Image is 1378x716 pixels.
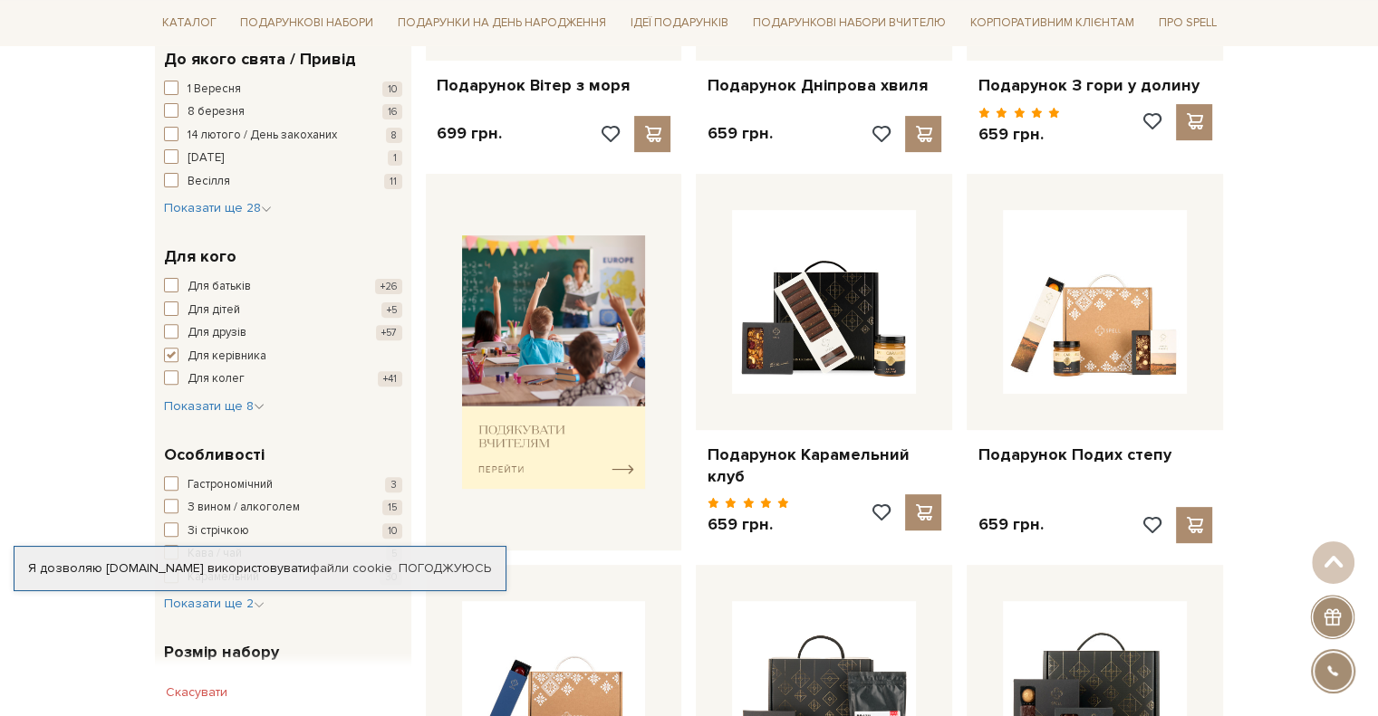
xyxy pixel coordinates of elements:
[164,348,402,366] button: Для керівника
[164,278,402,296] button: Для батьків +26
[164,149,402,167] button: [DATE] 1
[164,397,265,415] button: Показати ще 8
[164,370,402,388] button: Для колег +41
[1151,9,1223,37] a: Про Spell
[164,173,402,191] button: Весілля 11
[978,444,1212,465] a: Подарунок Подих степу
[388,150,402,166] span: 1
[382,104,402,119] span: 16
[188,278,251,296] span: Для батьків
[382,523,402,539] span: 10
[164,301,402,320] button: Для дітей +5
[746,7,953,38] a: Подарункові набори Вчителю
[963,9,1142,37] a: Корпоративним клієнтам
[188,81,241,99] span: 1 Вересня
[233,9,381,37] a: Подарункові набори
[978,75,1212,96] a: Подарунок З гори у долину
[164,443,265,467] span: Особливості
[707,75,941,96] a: Подарунок Дніпрова хвиля
[623,9,736,37] a: Ідеї подарунків
[390,9,613,37] a: Подарунки на День народження
[164,47,356,72] span: До якого свята / Привід
[164,127,402,145] button: 14 лютого / День закоханих 8
[164,200,272,215] span: Показати ще 28
[385,477,402,492] span: 3
[386,128,402,143] span: 8
[164,81,402,99] button: 1 Вересня 10
[155,678,238,707] button: Скасувати
[707,444,941,487] a: Подарунок Карамельний клуб
[164,476,402,494] button: Гастрономічний 3
[164,244,236,269] span: Для кого
[155,9,224,37] a: Каталог
[164,499,402,517] button: З вином / алкоголем 15
[164,398,265,414] span: Показати ще 8
[188,348,266,366] span: Для керівника
[381,302,402,318] span: +5
[376,325,402,340] span: +57
[14,560,506,577] div: Я дозволяю [DOMAIN_NAME] використовувати
[437,75,671,96] a: Подарунок Вітер з моря
[382,500,402,515] span: 15
[310,560,392,576] a: файли cookie
[188,149,224,167] span: [DATE]
[978,124,1060,145] p: 659 грн.
[164,103,402,121] button: 8 березня 16
[188,370,245,388] span: Для колег
[188,103,245,121] span: 8 березня
[164,596,265,611] span: Показати ще 2
[384,174,402,189] span: 11
[164,595,265,613] button: Показати ще 2
[707,514,789,535] p: 659 грн.
[375,279,402,294] span: +26
[978,514,1043,535] p: 659 грн.
[382,81,402,97] span: 10
[707,123,772,144] p: 659 грн.
[462,235,646,490] img: banner
[188,324,246,342] span: Для друзів
[164,640,279,664] span: Розмір набору
[399,560,491,577] a: Погоджуюсь
[164,324,402,342] button: Для друзів +57
[164,522,402,540] button: Зі стрічкою 10
[188,476,273,494] span: Гастрономічний
[188,127,337,145] span: 14 лютого / День закоханих
[188,499,300,517] span: З вином / алкоголем
[188,522,249,540] span: Зі стрічкою
[188,301,240,320] span: Для дітей
[188,173,230,191] span: Весілля
[437,123,502,144] p: 699 грн.
[378,371,402,387] span: +41
[164,199,272,217] button: Показати ще 28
